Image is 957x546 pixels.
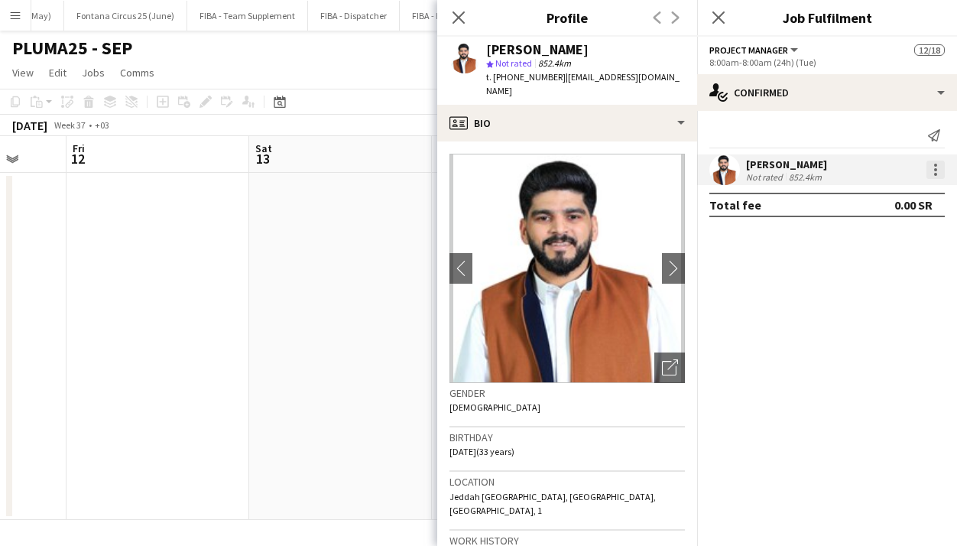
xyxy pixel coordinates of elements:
button: FIBA - Hotel Guest Management [400,1,549,31]
div: Not rated [746,171,786,183]
span: [DEMOGRAPHIC_DATA] [449,401,540,413]
span: Not rated [495,57,532,69]
a: View [6,63,40,83]
h3: Birthday [449,431,685,444]
span: Sat [255,141,272,155]
span: Jobs [82,66,105,80]
span: Project Manager [709,44,788,56]
button: Project Manager [709,44,800,56]
span: Jeddah [GEOGRAPHIC_DATA], [GEOGRAPHIC_DATA], [GEOGRAPHIC_DATA], 1 [449,491,656,516]
div: +03 [95,119,109,131]
img: Crew avatar or photo [449,154,685,383]
div: [DATE] [12,118,47,133]
span: 13 [253,150,272,167]
span: | [EMAIL_ADDRESS][DOMAIN_NAME] [486,71,680,96]
h3: Profile [437,8,697,28]
div: Confirmed [697,74,957,111]
div: Total fee [709,197,761,213]
div: Open photos pop-in [654,353,685,383]
div: Bio [437,105,697,141]
button: FIBA - Dispatcher [308,1,400,31]
span: t. [PHONE_NUMBER] [486,71,566,83]
span: Comms [120,66,154,80]
h3: Job Fulfilment [697,8,957,28]
div: 852.4km [786,171,825,183]
div: [PERSON_NAME] [486,43,589,57]
span: Fri [73,141,85,155]
div: 0.00 SR [894,197,933,213]
button: FIBA - Team Supplement [187,1,308,31]
span: 852.4km [535,57,574,69]
a: Jobs [76,63,111,83]
span: View [12,66,34,80]
span: 14 [436,150,456,167]
span: Edit [49,66,67,80]
h3: Gender [449,386,685,400]
div: [PERSON_NAME] [746,158,827,171]
h3: Location [449,475,685,489]
span: Week 37 [50,119,89,131]
a: Edit [43,63,73,83]
span: 12/18 [914,44,945,56]
span: 12 [70,150,85,167]
a: Comms [114,63,161,83]
button: Fontana Circus 25 (June) [64,1,187,31]
h1: PLUMA25 - SEP [12,37,132,60]
span: [DATE] (33 years) [449,446,514,457]
div: 8:00am-8:00am (24h) (Tue) [709,57,945,68]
